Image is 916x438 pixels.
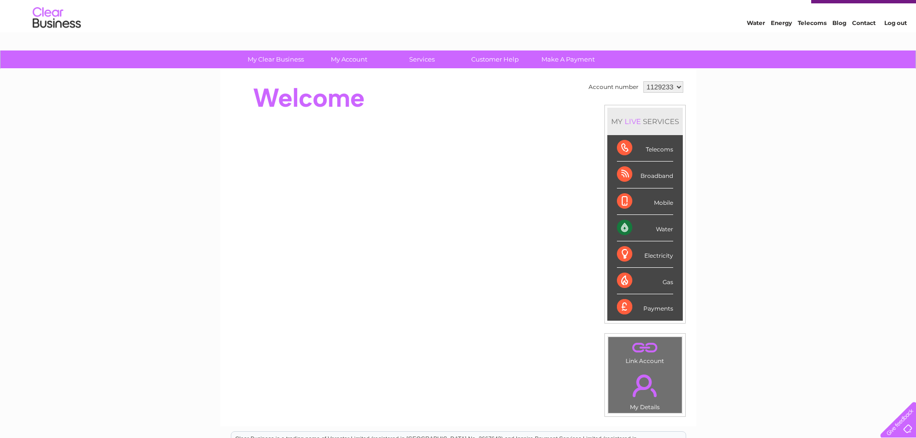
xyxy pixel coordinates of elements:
img: logo.png [32,25,81,54]
div: Clear Business is a trading name of Verastar Limited (registered in [GEOGRAPHIC_DATA] No. 3667643... [231,5,686,47]
div: Payments [617,294,673,320]
td: Link Account [608,337,682,367]
a: My Account [309,50,389,68]
a: . [611,339,679,356]
a: . [611,369,679,402]
td: Account number [586,79,641,95]
a: 0333 014 3131 [735,5,801,17]
div: Telecoms [617,135,673,162]
a: Telecoms [798,41,827,48]
td: My Details [608,366,682,413]
a: Services [382,50,462,68]
div: LIVE [623,117,643,126]
a: Customer Help [455,50,535,68]
a: Blog [832,41,846,48]
div: Electricity [617,241,673,268]
div: Broadband [617,162,673,188]
a: Contact [852,41,876,48]
div: Mobile [617,188,673,215]
div: Gas [617,268,673,294]
a: Water [747,41,765,48]
a: Make A Payment [528,50,608,68]
a: My Clear Business [236,50,315,68]
div: Water [617,215,673,241]
div: MY SERVICES [607,108,683,135]
a: Energy [771,41,792,48]
a: Log out [884,41,907,48]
